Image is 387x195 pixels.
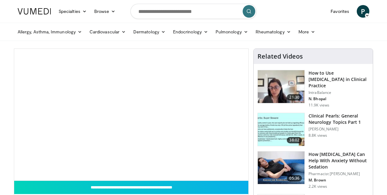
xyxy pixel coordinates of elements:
p: Pharmacist [PERSON_NAME] [309,171,369,176]
a: More [295,26,319,38]
img: VuMedi Logo [18,8,51,14]
p: 2.2K views [309,184,327,189]
p: [PERSON_NAME] [309,127,369,132]
p: N. Bhopal [309,96,369,101]
h3: How [MEDICAL_DATA] Can Help With Anxiety Without Sedation [309,151,369,170]
p: 11.9K views [309,103,329,108]
a: 05:36 How [MEDICAL_DATA] Can Help With Anxiety Without Sedation Pharmacist [PERSON_NAME] M. Brown... [257,151,369,189]
span: 21:30 [287,94,302,100]
a: 21:30 How to Use [MEDICAL_DATA] in Clinical Practice IntraBalance N. Bhopal 11.9K views [257,70,369,108]
img: 7bfe4765-2bdb-4a7e-8d24-83e30517bd33.150x105_q85_crop-smart_upscale.jpg [258,152,304,184]
span: 05:36 [287,175,302,181]
a: Browse [90,5,119,18]
a: Pulmonology [212,26,252,38]
h4: Related Videos [257,53,303,60]
a: Endocrinology [169,26,212,38]
h3: Clinical Pearls: General Neurology Topics Part 1 [309,113,369,125]
p: M. Brown [309,178,369,183]
a: 38:02 Clinical Pearls: General Neurology Topics Part 1 [PERSON_NAME] 8.8K views [257,113,369,146]
p: 8.8K views [309,133,327,138]
video-js: Video Player [14,49,248,181]
img: 91ec4e47-6cc3-4d45-a77d-be3eb23d61cb.150x105_q85_crop-smart_upscale.jpg [258,113,304,146]
a: Dermatology [130,26,169,38]
a: Cardiovascular [86,26,130,38]
h3: How to Use [MEDICAL_DATA] in Clinical Practice [309,70,369,89]
a: Specialties [55,5,90,18]
a: Favorites [327,5,353,18]
img: 662646f3-24dc-48fd-91cb-7f13467e765c.150x105_q85_crop-smart_upscale.jpg [258,70,304,103]
a: Rheumatology [252,26,295,38]
a: P [357,5,369,18]
p: IntraBalance [309,90,369,95]
input: Search topics, interventions [130,4,257,19]
a: Allergy, Asthma, Immunology [14,26,86,38]
span: 38:02 [287,137,302,143]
